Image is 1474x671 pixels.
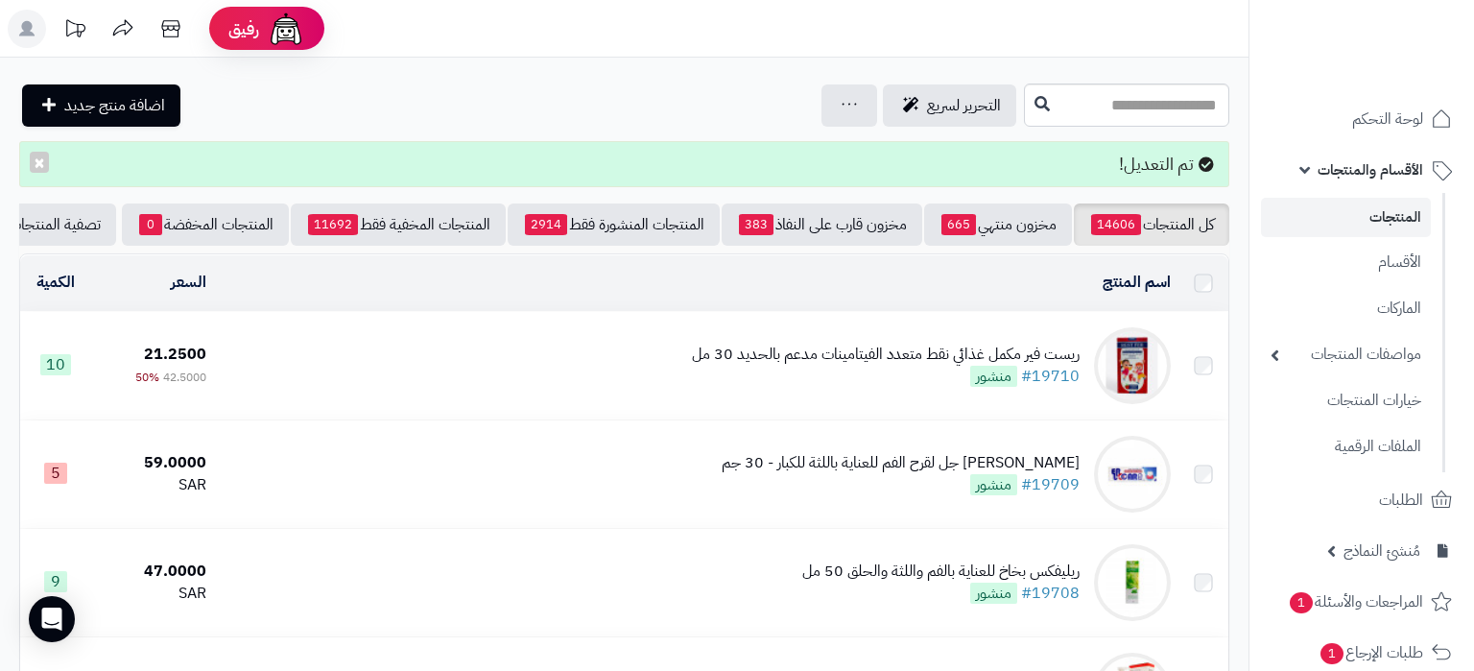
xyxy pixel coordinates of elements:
a: الطلبات [1261,477,1462,523]
a: مخزون منتهي665 [924,204,1072,246]
span: 42.5000 [163,369,206,386]
span: مُنشئ النماذج [1343,538,1420,564]
a: الكمية [36,271,75,294]
a: المراجعات والأسئلة1 [1261,579,1462,625]
a: المنتجات [1261,198,1431,237]
a: السعر [171,271,206,294]
span: 9 [44,571,67,592]
span: منشور [970,474,1017,495]
a: التحرير لسريع [883,84,1016,127]
span: 11692 [308,214,358,235]
span: الأقسام والمنتجات [1318,156,1423,183]
div: 59.0000 [99,452,206,474]
span: اضافة منتج جديد [64,94,165,117]
div: ريست فير مكمل غذائي نقط متعدد الفيتامينات مدعم بالحديد 30 مل [692,344,1080,366]
div: SAR [99,583,206,605]
span: 665 [941,214,976,235]
span: 21.2500 [144,343,206,366]
span: 2914 [525,214,567,235]
a: الماركات [1261,288,1431,329]
span: منشور [970,366,1017,387]
span: 10 [40,354,71,375]
span: الطلبات [1379,487,1423,514]
span: 1 [1320,643,1343,664]
span: المراجعات والأسئلة [1288,588,1423,615]
a: لوحة التحكم [1261,96,1462,142]
span: طلبات الإرجاع [1319,639,1423,666]
a: الملفات الرقمية [1261,426,1431,467]
a: خيارات المنتجات [1261,380,1431,421]
img: ريليفكس بخاخ للعناية بالفم واللثة والحلق 50 مل [1094,544,1171,621]
div: Open Intercom Messenger [29,596,75,642]
img: logo-2.png [1343,54,1456,94]
button: × [30,152,49,173]
a: #19708 [1021,582,1080,605]
a: المنتجات المخفضة0 [122,204,289,246]
span: 50% [135,369,159,386]
span: 0 [139,214,162,235]
span: منشور [970,583,1017,604]
span: لوحة التحكم [1352,106,1423,132]
a: كل المنتجات14606 [1074,204,1229,246]
span: رفيق [228,17,259,40]
div: [PERSON_NAME] جل لقرح الفم للعناية باللثة للكبار - 30 جم [722,452,1080,474]
a: المنتجات المنشورة فقط2914 [508,204,720,246]
div: 47.0000 [99,561,206,583]
div: تم التعديل! [19,141,1229,187]
a: المنتجات المخفية فقط11692 [291,204,506,246]
span: 5 [44,463,67,484]
div: SAR [99,474,206,496]
span: 383 [739,214,773,235]
a: مواصفات المنتجات [1261,334,1431,375]
a: اضافة منتج جديد [22,84,180,127]
a: #19710 [1021,365,1080,388]
img: ريست فير مكمل غذائي نقط متعدد الفيتامينات مدعم بالحديد 30 مل [1094,327,1171,404]
span: 14606 [1091,214,1141,235]
a: تحديثات المنصة [51,10,99,53]
a: الأقسام [1261,242,1431,283]
a: اسم المنتج [1103,271,1171,294]
span: تصفية المنتجات [9,213,101,236]
img: ai-face.png [267,10,305,48]
div: ريليفكس بخاخ للعناية بالفم واللثة والحلق 50 مل [802,561,1080,583]
img: يورو كير جل لقرح الفم للعناية باللثة للكبار - 30 جم [1094,436,1171,513]
a: #19709 [1021,473,1080,496]
span: 1 [1290,592,1313,613]
a: مخزون قارب على النفاذ383 [722,204,922,246]
span: التحرير لسريع [927,94,1001,117]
